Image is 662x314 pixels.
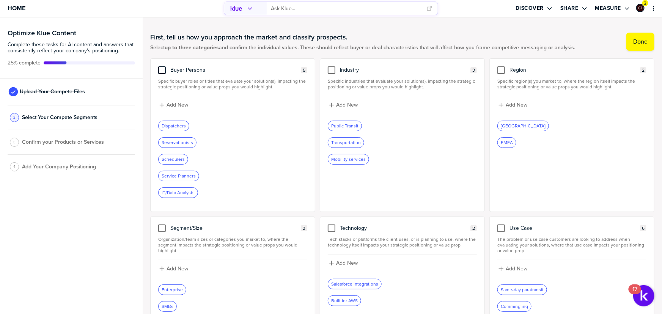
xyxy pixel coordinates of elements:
span: Complete these tasks for AI content and answers that consistently reflect your company’s position... [8,42,135,54]
span: Region [509,67,526,73]
button: Done [626,33,654,51]
a: Edit Profile [635,3,645,13]
span: 2 [644,0,647,6]
div: 17 [632,289,637,299]
span: Confirm your Products or Services [22,139,104,145]
label: Discover [516,5,544,12]
span: Use Case [509,225,532,231]
span: Specific industries that evaluate your solution(s), impacting the strategic positioning or value ... [328,78,477,90]
span: 3 [13,139,16,145]
span: 2 [642,68,645,73]
span: Select Your Compete Segments [22,115,97,121]
span: Active [8,60,41,66]
label: Add New [167,102,188,108]
label: Add New [167,265,188,272]
div: Graham Tutti [636,4,645,12]
button: Add New [158,101,307,109]
span: Specific region(s) you market to, where the region itself impacts the strategic positioning or va... [497,78,646,90]
span: 2 [13,115,16,120]
button: Add New [328,259,477,267]
span: Tech stacks or platforms the client uses, or is planning to use, where the technology itself impa... [328,237,477,248]
span: Home [8,5,25,11]
h1: First, tell us how you approach the market and classify prospects. [150,33,575,42]
label: Add New [336,102,358,108]
span: The problem or use case customers are looking to address when evaluating your solutions, where th... [497,237,646,254]
label: Share [560,5,579,12]
span: 6 [642,226,645,231]
span: Organization/team sizes or categories you market to, where the segment impacts the strategic posi... [158,237,307,254]
button: Open Resource Center, 17 new notifications [633,285,654,306]
span: Technology [340,225,367,231]
img: ee1355cada6433fc92aa15fbfe4afd43-sml.png [637,5,644,11]
label: Done [633,38,648,46]
span: 5 [303,68,305,73]
span: Add Your Company Positioning [22,164,96,170]
span: Select and confirm the individual values. These should reflect buyer or deal characteristics that... [150,45,575,51]
button: Add New [497,265,646,273]
label: Add New [506,265,527,272]
span: Specific buyer roles or titles that evaluate your solution(s), impacting the strategic positionin... [158,78,307,90]
label: Add New [336,260,358,267]
span: 3 [303,226,305,231]
span: 3 [472,68,475,73]
strong: up to three categories [165,44,219,52]
button: Add New [328,101,477,109]
span: Segment/Size [170,225,203,231]
span: Industry [340,67,359,73]
input: Ask Klue... [271,2,422,15]
button: Add New [497,101,646,109]
h3: Optimize Klue Content [8,30,135,36]
span: Upload Your Compete Files [20,89,85,95]
span: 2 [472,226,475,231]
span: 4 [13,164,16,170]
label: Add New [506,102,527,108]
label: Measure [595,5,621,12]
button: Add New [158,265,307,273]
span: Buyer Persona [170,67,205,73]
